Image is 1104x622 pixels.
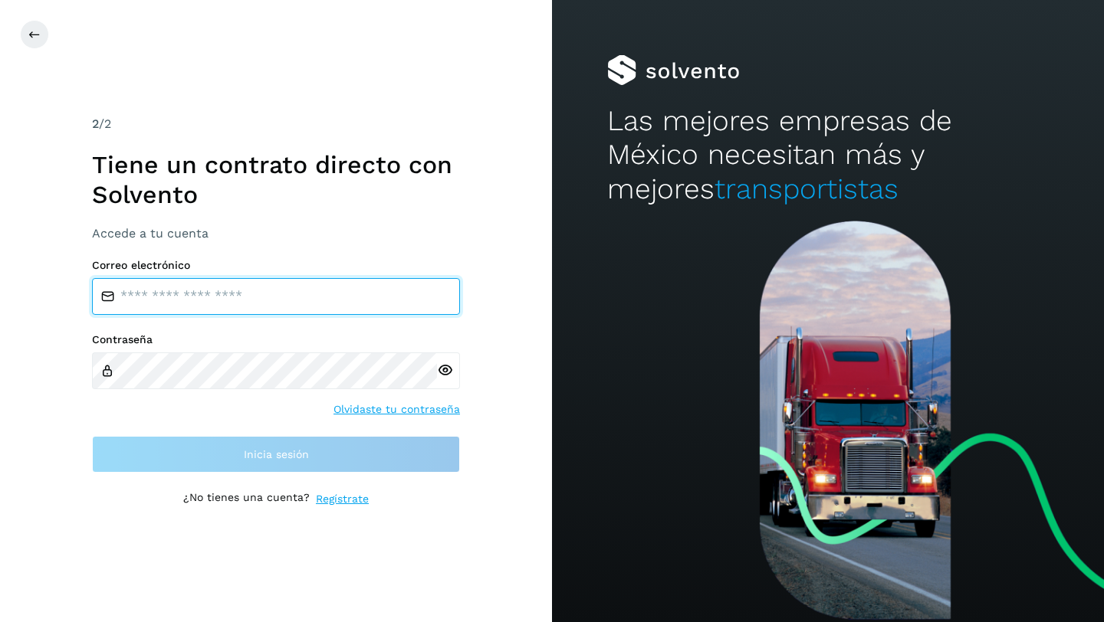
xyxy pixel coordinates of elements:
a: Regístrate [316,491,369,507]
div: /2 [92,115,460,133]
button: Inicia sesión [92,436,460,473]
p: ¿No tienes una cuenta? [183,491,310,507]
a: Olvidaste tu contraseña [333,401,460,417]
label: Contraseña [92,333,460,346]
span: Inicia sesión [244,449,309,460]
label: Correo electrónico [92,259,460,272]
span: transportistas [715,172,899,205]
h2: Las mejores empresas de México necesitan más y mejores [607,104,1049,206]
h3: Accede a tu cuenta [92,226,460,241]
span: 2 [92,116,99,131]
h1: Tiene un contrato directo con Solvento [92,150,460,209]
